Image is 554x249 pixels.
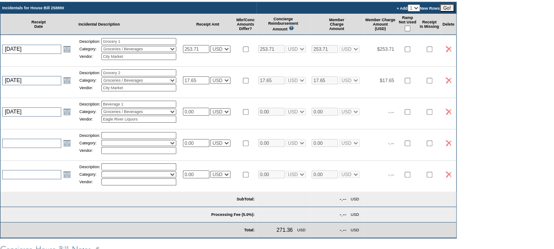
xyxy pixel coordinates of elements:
td: USD [349,194,361,204]
img: icon_delete2.gif [446,46,451,52]
td: Category: [79,140,100,146]
td: SubTotal: [0,192,257,207]
td: Category: [79,171,100,177]
a: Open the calendar popup. [62,107,72,117]
td: Vendor: [79,116,100,123]
td: » Add New Rows [257,2,456,14]
span: $253.71 [377,46,394,52]
span: -.-- [388,172,394,177]
img: icon_delete2.gif [446,171,451,177]
td: Processing Fee (5.0%): [0,207,257,223]
td: Incidentals for House Bill 258890 [0,2,257,14]
td: Member Charge Amount [310,14,364,35]
td: Description: [79,101,100,108]
td: USD [349,225,361,235]
img: questionMark_lightBlue.gif [289,26,294,30]
td: Concierge Reimbursement Amount [257,14,310,35]
a: Open the calendar popup. [62,170,72,179]
td: Ramp Not Used [397,14,418,35]
td: Description: [79,38,100,45]
img: icon_delete2.gif [446,109,451,115]
td: Incidental Description [77,14,181,35]
img: icon_delete2.gif [446,77,451,83]
td: USD [349,210,361,219]
a: Open the calendar popup. [62,138,72,148]
span: $17.65 [380,78,394,83]
a: Open the calendar popup. [62,44,72,54]
td: Vendor: [79,147,100,154]
td: Receipt Amt [181,14,235,35]
td: Description: [79,132,100,139]
td: Vendor: [79,84,100,91]
td: Description: [79,163,100,170]
td: -.-- [338,194,348,204]
td: 271.36 [275,225,294,235]
td: Member Charge Amount (USD) [364,14,397,35]
td: Vendor: [79,178,100,185]
input: Go! [440,4,454,12]
span: -.-- [388,109,394,114]
td: Mbr/Conc Amounts Differ? [234,14,257,35]
td: -.-- [338,210,348,219]
td: Description: [79,69,100,76]
td: Category: [79,77,100,83]
a: Open the calendar popup. [62,75,72,85]
td: Category: [79,109,100,115]
td: Category: [79,46,100,52]
td: Delete [441,14,456,35]
td: Receipt Is Missing [418,14,441,35]
td: Total: [77,223,257,238]
td: -.-- [338,225,348,235]
td: Vendor: [79,53,100,60]
img: icon_delete2.gif [446,140,451,146]
td: USD [295,225,307,235]
td: Receipt Date [0,14,77,35]
span: -.-- [388,140,394,146]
